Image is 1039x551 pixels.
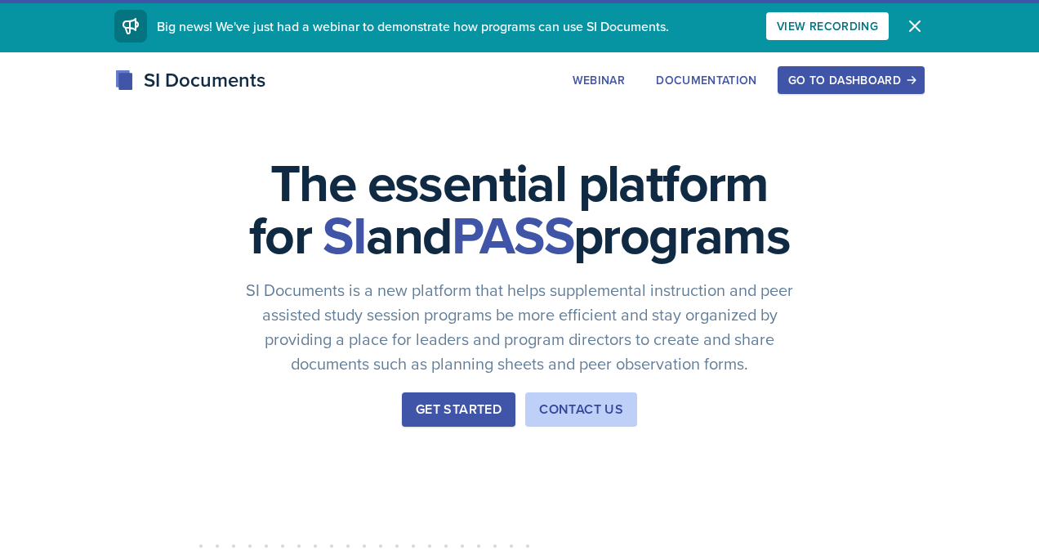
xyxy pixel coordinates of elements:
[573,74,625,87] div: Webinar
[656,74,757,87] div: Documentation
[114,65,265,95] div: SI Documents
[778,66,925,94] button: Go to Dashboard
[525,392,637,427] button: Contact Us
[645,66,768,94] button: Documentation
[766,12,889,40] button: View Recording
[539,400,623,419] div: Contact Us
[777,20,878,33] div: View Recording
[562,66,635,94] button: Webinar
[402,392,515,427] button: Get Started
[788,74,914,87] div: Go to Dashboard
[416,400,502,419] div: Get Started
[157,17,669,35] span: Big news! We've just had a webinar to demonstrate how programs can use SI Documents.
